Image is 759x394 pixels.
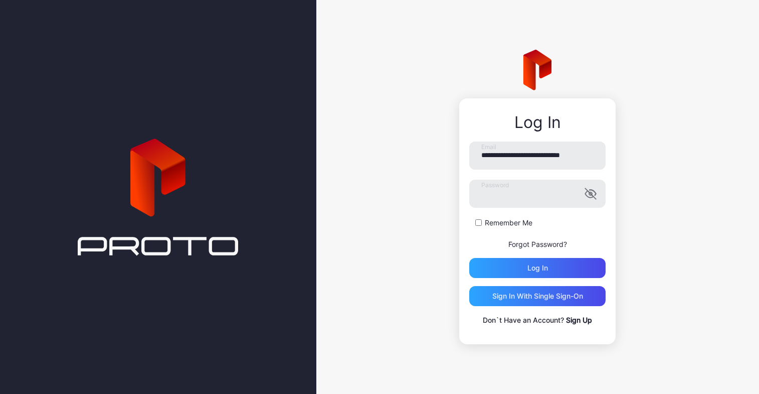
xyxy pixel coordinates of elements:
[485,218,532,228] label: Remember Me
[469,142,606,170] input: Email
[585,188,597,200] button: Password
[492,292,583,300] div: Sign in With Single Sign-On
[469,113,606,132] div: Log In
[527,264,548,272] div: Log in
[469,258,606,278] button: Log in
[469,286,606,306] button: Sign in With Single Sign-On
[566,316,592,324] a: Sign Up
[469,180,606,208] input: Password
[469,314,606,326] p: Don`t Have an Account?
[508,240,567,248] a: Forgot Password?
